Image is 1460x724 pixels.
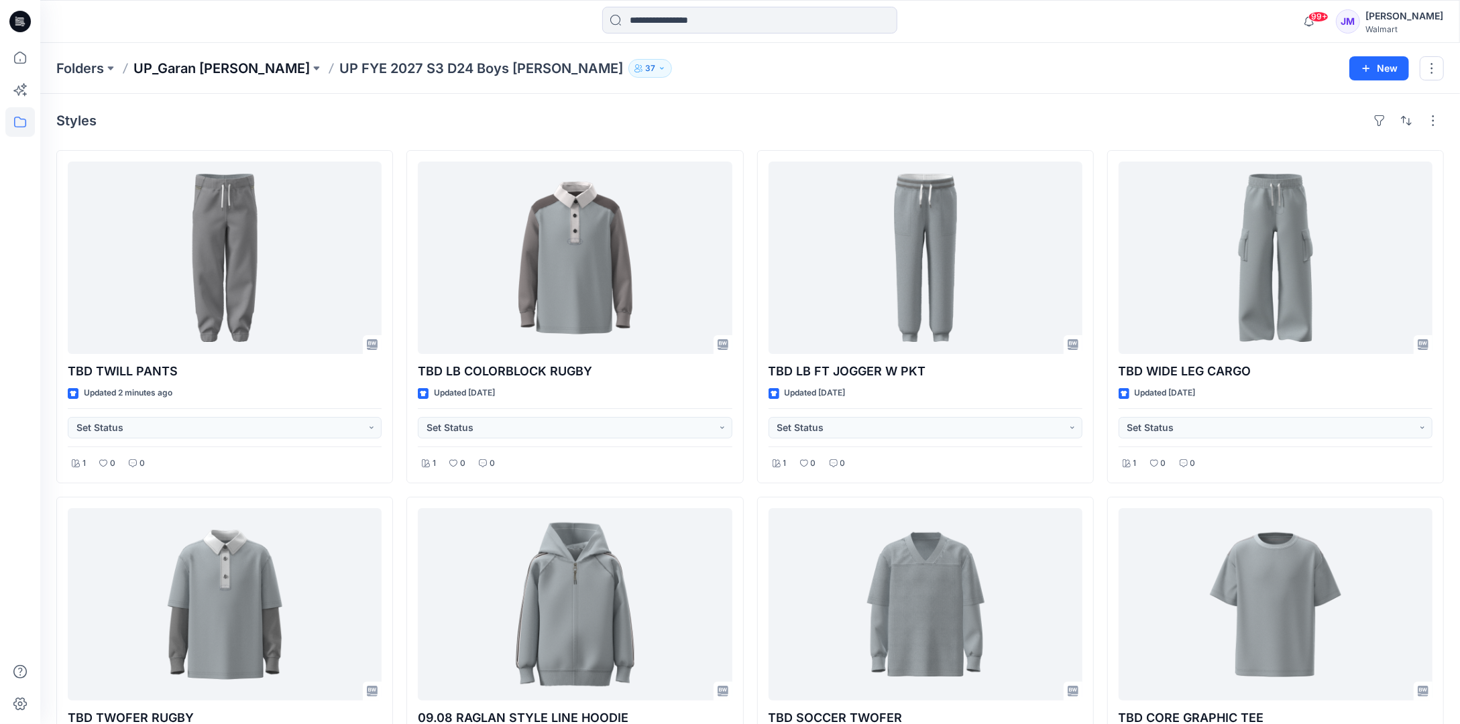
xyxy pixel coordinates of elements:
span: 99+ [1308,11,1329,22]
a: UP_Garan [PERSON_NAME] [133,59,310,78]
p: 1 [783,457,787,471]
p: 0 [811,457,816,471]
div: Walmart [1365,24,1443,34]
p: 0 [840,457,846,471]
p: TBD LB COLORBLOCK RUGBY [418,362,732,381]
p: Updated [DATE] [434,386,495,400]
a: TBD CORE GRAPHIC TEE [1119,508,1433,701]
a: TBD TWILL PANTS [68,162,382,354]
p: Updated [DATE] [785,386,846,400]
a: TBD LB COLORBLOCK RUGBY [418,162,732,354]
h4: Styles [56,113,97,129]
p: 1 [82,457,86,471]
a: 09.08 RAGLAN STYLE LINE HOODIE [418,508,732,701]
p: Updated [DATE] [1135,386,1196,400]
p: UP FYE 2027 S3 D24 Boys [PERSON_NAME] [339,59,623,78]
p: 1 [433,457,436,471]
a: Folders [56,59,104,78]
p: TBD TWILL PANTS [68,362,382,381]
p: 0 [1190,457,1196,471]
button: 37 [628,59,672,78]
p: 0 [490,457,495,471]
p: 37 [645,61,655,76]
a: TBD TWOFER RUGBY [68,508,382,701]
p: 0 [1161,457,1166,471]
p: 0 [110,457,115,471]
a: TBD WIDE LEG CARGO [1119,162,1433,354]
p: Updated 2 minutes ago [84,386,172,400]
p: TBD WIDE LEG CARGO [1119,362,1433,381]
a: TBD SOCCER TWOFER [769,508,1082,701]
div: [PERSON_NAME] [1365,8,1443,24]
p: 0 [139,457,145,471]
div: JM [1336,9,1360,34]
p: TBD LB FT JOGGER W PKT [769,362,1082,381]
a: TBD LB FT JOGGER W PKT [769,162,1082,354]
button: New [1349,56,1409,80]
p: 0 [460,457,465,471]
p: 1 [1133,457,1137,471]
